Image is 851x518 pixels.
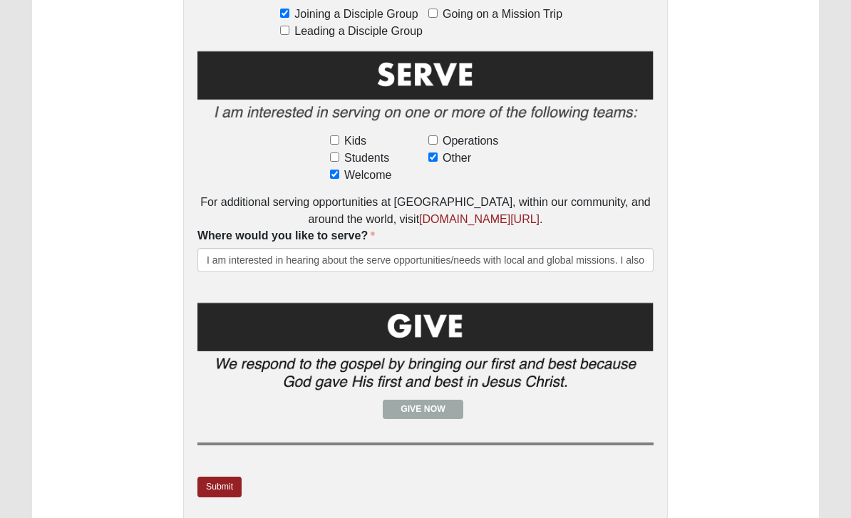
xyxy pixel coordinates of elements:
span: Leading a Disciple Group [294,24,423,41]
input: Going on a Mission Trip [428,9,438,19]
input: Students [330,153,339,162]
input: Kids [330,136,339,145]
img: Give.png [197,301,654,400]
input: Other [428,153,438,162]
div: For additional serving opportunities at [GEOGRAPHIC_DATA], within our community, and around the w... [197,195,654,229]
a: Give Now [383,400,463,420]
label: Where would you like to serve? [197,229,375,245]
input: Joining a Disciple Group [280,9,289,19]
span: Welcome [344,167,391,185]
input: Welcome [330,170,339,180]
input: Leading a Disciple Group [280,26,289,36]
span: Other [443,150,471,167]
input: Operations [428,136,438,145]
span: Students [344,150,389,167]
span: Going on a Mission Trip [443,6,562,24]
span: Joining a Disciple Group [294,6,418,24]
span: Operations [443,133,498,150]
img: Serve2.png [197,49,654,131]
a: [DOMAIN_NAME][URL] [419,214,540,226]
span: Kids [344,133,366,150]
a: Submit [197,477,242,498]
